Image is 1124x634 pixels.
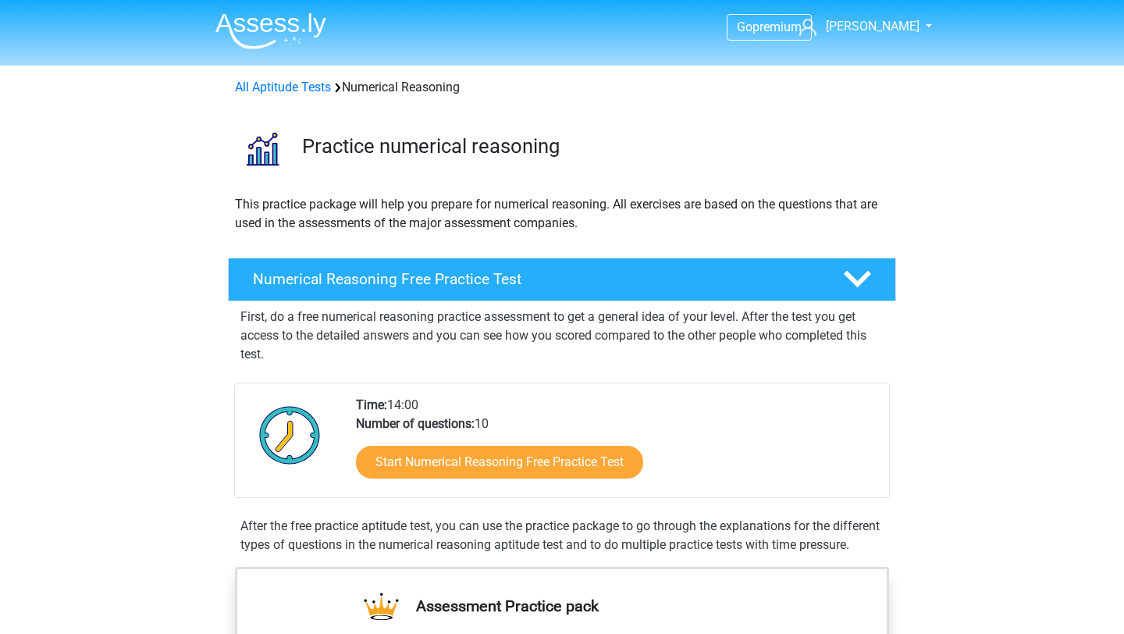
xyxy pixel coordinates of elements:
[752,20,802,34] span: premium
[240,308,884,364] p: First, do a free numerical reasoning practice assessment to get a general idea of your level. Aft...
[235,195,889,233] p: This practice package will help you prepare for numerical reasoning. All exercises are based on t...
[302,134,884,158] h3: Practice numerical reasoning
[253,270,818,288] h4: Numerical Reasoning Free Practice Test
[215,12,326,49] img: Assessly
[356,397,387,412] b: Time:
[251,396,329,474] img: Clock
[356,416,475,431] b: Number of questions:
[222,258,902,301] a: Numerical Reasoning Free Practice Test
[235,80,331,94] a: All Aptitude Tests
[234,517,890,554] div: After the free practice aptitude test, you can use the practice package to go through the explana...
[229,78,895,97] div: Numerical Reasoning
[793,17,921,36] a: [PERSON_NAME]
[344,396,888,497] div: 14:00 10
[826,19,919,34] span: [PERSON_NAME]
[229,116,295,182] img: numerical reasoning
[737,20,752,34] span: Go
[727,16,811,37] a: Gopremium
[356,446,643,479] a: Start Numerical Reasoning Free Practice Test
